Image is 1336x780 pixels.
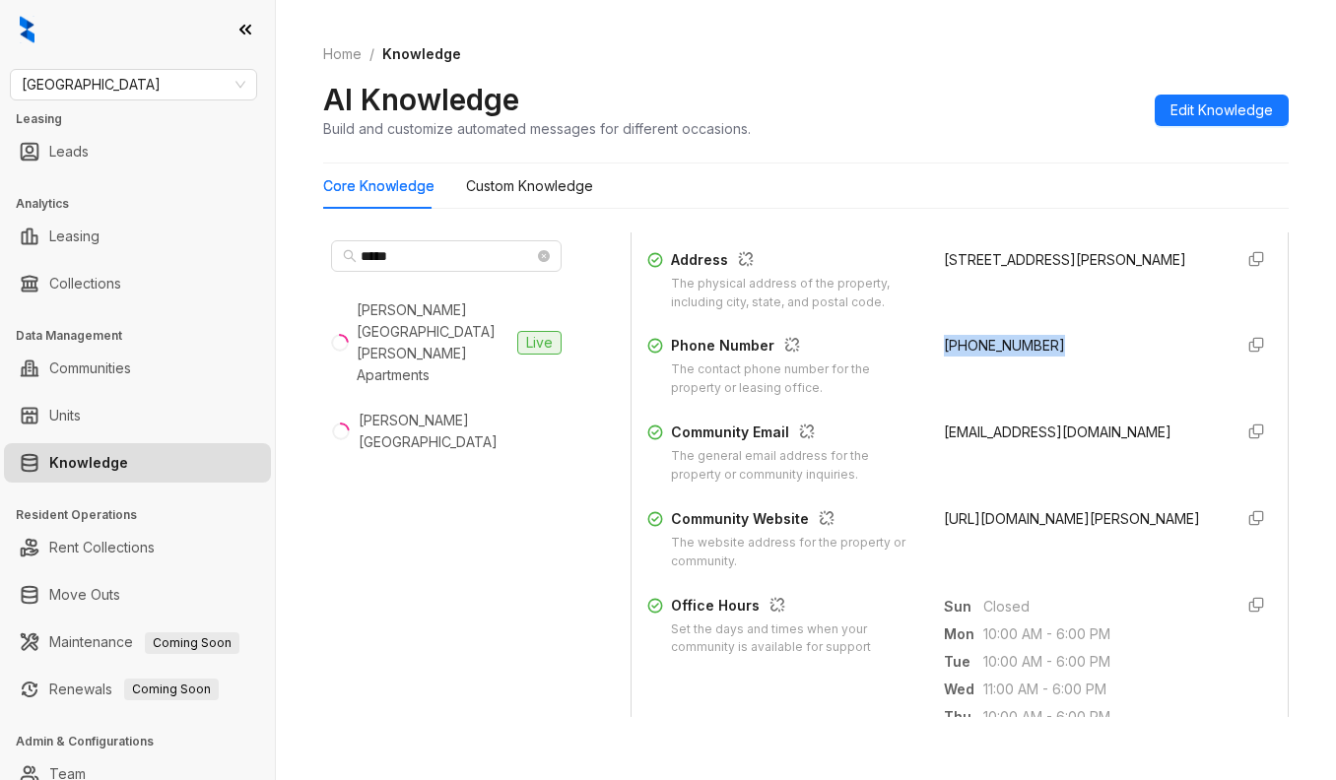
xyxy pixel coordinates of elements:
div: Community Email [671,422,920,447]
div: [PERSON_NAME][GEOGRAPHIC_DATA][PERSON_NAME] Apartments [357,299,509,386]
div: Address [671,249,920,275]
span: [EMAIL_ADDRESS][DOMAIN_NAME] [944,423,1171,440]
img: logo [20,16,34,43]
span: [PHONE_NUMBER] [944,337,1065,354]
a: Rent Collections [49,528,155,567]
div: Set the days and times when your community is available for support [671,620,920,658]
span: Coming Soon [124,679,219,700]
span: search [343,249,357,263]
div: Custom Knowledge [466,175,593,197]
li: Renewals [4,670,271,709]
li: Knowledge [4,443,271,483]
span: [URL][DOMAIN_NAME][PERSON_NAME] [944,510,1200,527]
span: Sun [944,596,983,617]
h3: Resident Operations [16,506,275,524]
span: Closed [983,596,1217,617]
a: Communities [49,349,131,388]
a: Leads [49,132,89,171]
li: Units [4,396,271,435]
h3: Admin & Configurations [16,733,275,750]
li: Leads [4,132,271,171]
button: Edit Knowledge [1155,95,1289,126]
div: [STREET_ADDRESS][PERSON_NAME] [944,249,1217,271]
span: 10:00 AM - 6:00 PM [983,706,1217,728]
span: Coming Soon [145,632,239,654]
span: Mon [944,623,983,645]
div: [PERSON_NAME][GEOGRAPHIC_DATA] [359,410,562,453]
div: Office Hours [671,595,920,620]
a: RenewalsComing Soon [49,670,219,709]
h3: Leasing [16,110,275,128]
div: The physical address of the property, including city, state, and postal code. [671,275,920,312]
div: Phone Number [671,335,920,360]
div: Community Website [671,508,920,534]
span: Knowledge [382,45,461,62]
div: Build and customize automated messages for different occasions. [323,118,751,139]
span: close-circle [538,250,550,262]
span: Tue [944,651,983,673]
span: Thu [944,706,983,728]
h2: AI Knowledge [323,81,519,118]
a: Knowledge [49,443,128,483]
div: The website address for the property or community. [671,534,920,571]
span: Edit Knowledge [1170,99,1273,121]
li: Leasing [4,217,271,256]
div: The contact phone number for the property or leasing office. [671,360,920,398]
h3: Data Management [16,327,275,345]
a: Home [319,43,366,65]
li: Collections [4,264,271,303]
span: Live [517,331,562,355]
a: Collections [49,264,121,303]
li: Communities [4,349,271,388]
a: Units [49,396,81,435]
span: 11:00 AM - 6:00 PM [983,679,1217,700]
span: Wed [944,679,983,700]
a: Leasing [49,217,100,256]
span: Fairfield [22,70,245,99]
li: Move Outs [4,575,271,615]
li: Maintenance [4,622,271,662]
div: The general email address for the property or community inquiries. [671,447,920,485]
h3: Analytics [16,195,275,213]
span: 10:00 AM - 6:00 PM [983,651,1217,673]
li: / [369,43,374,65]
li: Rent Collections [4,528,271,567]
div: Core Knowledge [323,175,434,197]
span: 10:00 AM - 6:00 PM [983,623,1217,645]
a: Move Outs [49,575,120,615]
